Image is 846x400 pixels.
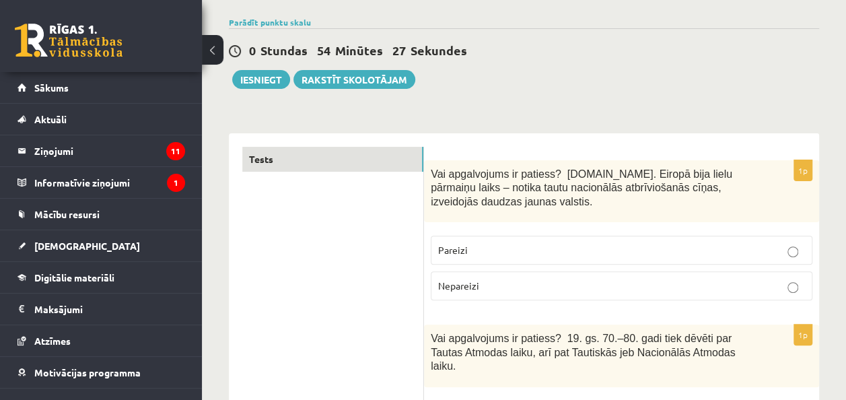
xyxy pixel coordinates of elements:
[17,230,185,261] a: [DEMOGRAPHIC_DATA]
[15,24,122,57] a: Rīgas 1. Tālmācības vidusskola
[34,335,71,347] span: Atzīmes
[34,135,185,166] legend: Ziņojumi
[34,271,114,284] span: Digitālie materiāli
[17,262,185,293] a: Digitālie materiāli
[17,167,185,198] a: Informatīvie ziņojumi1
[34,81,69,94] span: Sākums
[794,160,812,181] p: 1p
[232,70,290,89] button: Iesniegt
[34,167,185,198] legend: Informatīvie ziņojumi
[431,168,732,207] span: Vai apgalvojums ir patiess? [DOMAIN_NAME]. Eiropā bija lielu pārmaiņu laiks – notika tautu nacion...
[249,42,256,58] span: 0
[242,147,423,172] a: Tests
[17,357,185,388] a: Motivācijas programma
[411,42,467,58] span: Sekundes
[17,199,185,230] a: Mācību resursi
[17,72,185,103] a: Sākums
[34,240,140,252] span: [DEMOGRAPHIC_DATA]
[438,279,479,292] span: Nepareizi
[431,333,735,372] span: Vai apgalvojums ir patiess? 19. gs. 70.–80. gadi tiek dēvēti par Tautas Atmodas laiku, arī pat Ta...
[34,208,100,220] span: Mācību resursi
[392,42,406,58] span: 27
[787,246,798,257] input: Pareizi
[34,294,185,325] legend: Maksājumi
[34,113,67,125] span: Aktuāli
[317,42,330,58] span: 54
[17,135,185,166] a: Ziņojumi11
[17,104,185,135] a: Aktuāli
[335,42,383,58] span: Minūtes
[34,366,141,378] span: Motivācijas programma
[260,42,308,58] span: Stundas
[167,174,185,192] i: 1
[794,324,812,345] p: 1p
[787,282,798,293] input: Nepareizi
[438,244,468,256] span: Pareizi
[229,17,311,28] a: Parādīt punktu skalu
[17,325,185,356] a: Atzīmes
[17,294,185,325] a: Maksājumi
[293,70,415,89] a: Rakstīt skolotājam
[166,142,185,160] i: 11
